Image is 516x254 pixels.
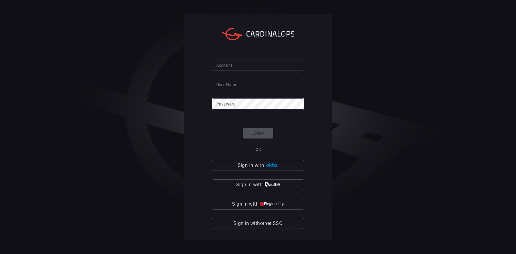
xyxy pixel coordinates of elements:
[212,179,304,190] button: Sign in with
[212,160,304,171] button: Sign in with
[232,200,258,208] span: Sign in with
[236,181,263,189] span: Sign in with
[265,163,278,168] img: Ad5vKXme8s1CQAAAABJRU5ErkJggg==
[238,161,264,170] span: Sign in with
[264,182,280,187] img: vP8Hhh4KuCH8AavWKdZY7RZgAAAAASUVORK5CYII=
[260,202,284,206] img: quu4iresuhQAAAABJRU5ErkJggg==
[212,60,304,71] input: Type your account
[256,147,261,151] span: OR
[212,199,304,210] button: Sign in with
[212,218,304,229] button: Sign in withother SSO
[212,79,304,90] input: Type your user name
[234,219,282,228] span: Sign in with other SSO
